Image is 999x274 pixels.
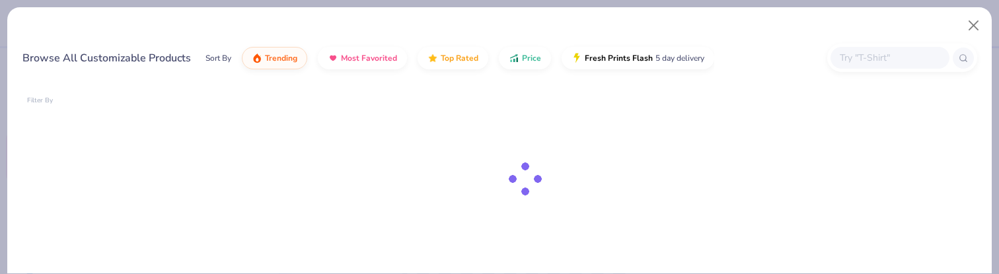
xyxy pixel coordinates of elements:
button: Most Favorited [318,47,407,69]
button: Top Rated [418,47,488,69]
button: Fresh Prints Flash5 day delivery [562,47,714,69]
button: Trending [242,47,307,69]
span: 5 day delivery [655,51,704,66]
span: Top Rated [441,53,478,63]
div: Filter By [27,96,54,106]
img: most_fav.gif [328,53,338,63]
div: Sort By [205,52,231,64]
span: Fresh Prints Flash [585,53,653,63]
span: Most Favorited [341,53,397,63]
span: Trending [265,53,297,63]
img: trending.gif [252,53,262,63]
input: Try "T-Shirt" [838,50,940,65]
img: TopRated.gif [427,53,438,63]
button: Close [961,13,986,38]
div: Browse All Customizable Products [22,50,191,66]
button: Price [499,47,551,69]
span: Price [522,53,541,63]
img: flash.gif [572,53,582,63]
